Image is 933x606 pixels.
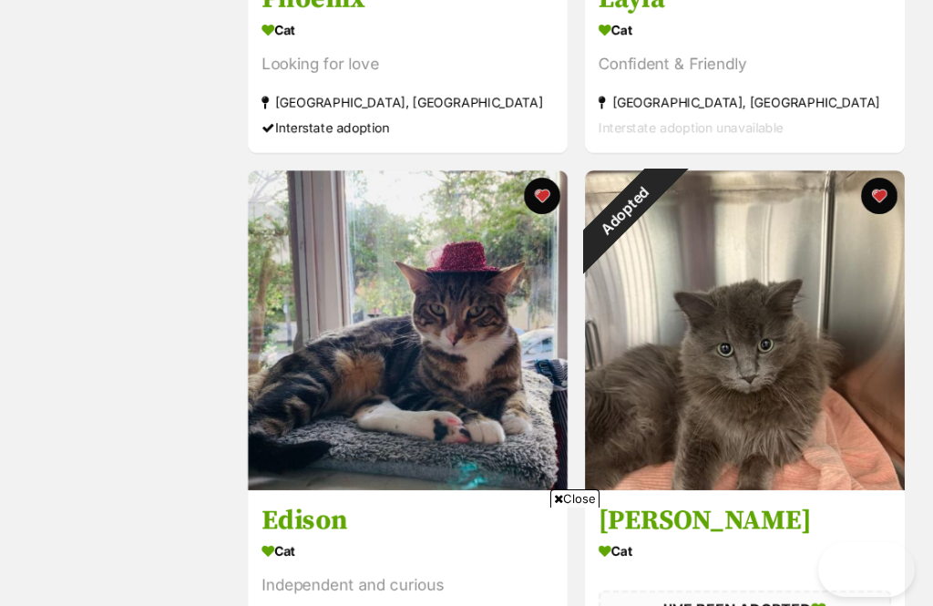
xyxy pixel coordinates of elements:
button: favourite [524,178,560,214]
div: Looking for love [261,52,554,77]
div: Cat [599,538,891,564]
iframe: Help Scout Beacon - Open [818,542,915,597]
iframe: Advertisement [135,515,798,597]
div: Cat [599,16,891,43]
a: Adopted [585,476,905,494]
img: Edison [248,170,568,490]
div: [GEOGRAPHIC_DATA], [GEOGRAPHIC_DATA] [261,90,554,115]
img: Alfie [585,170,905,490]
div: [GEOGRAPHIC_DATA], [GEOGRAPHIC_DATA] [599,90,891,115]
div: Cat [261,16,554,43]
h3: [PERSON_NAME] [599,503,891,538]
span: Interstate adoption unavailable [599,119,784,135]
div: Interstate adoption [261,115,554,139]
div: Confident & Friendly [599,52,891,77]
h3: Edison [261,503,554,538]
button: favourite [860,178,897,214]
span: Close [550,489,600,508]
div: Adopted [557,143,692,278]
